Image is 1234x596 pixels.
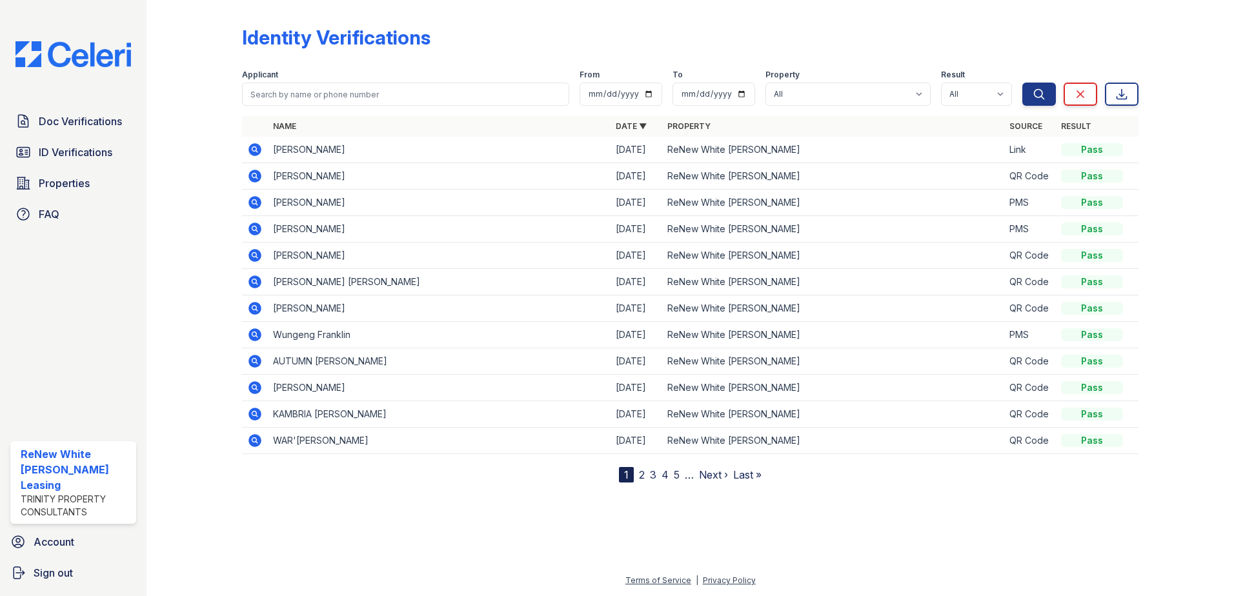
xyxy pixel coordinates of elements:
td: [DATE] [611,137,662,163]
td: [DATE] [611,428,662,454]
input: Search by name or phone number [242,83,569,106]
a: Doc Verifications [10,108,136,134]
td: [DATE] [611,295,662,322]
td: PMS [1004,322,1056,348]
td: [DATE] [611,401,662,428]
a: Privacy Policy [703,575,756,585]
div: 1 [619,467,634,482]
td: [DATE] [611,243,662,269]
div: Pass [1061,328,1123,341]
td: ReNew White [PERSON_NAME] [662,295,1005,322]
a: Name [273,121,296,131]
td: [DATE] [611,216,662,243]
div: Pass [1061,302,1123,315]
td: ReNew White [PERSON_NAME] [662,322,1005,348]
a: Sign out [5,560,141,586]
td: [PERSON_NAME] [PERSON_NAME] [268,269,611,295]
div: Pass [1061,275,1123,288]
td: QR Code [1004,243,1056,269]
td: WAR'[PERSON_NAME] [268,428,611,454]
div: Pass [1061,143,1123,156]
td: ReNew White [PERSON_NAME] [662,348,1005,375]
span: … [685,467,694,482]
a: Property [667,121,711,131]
td: ReNew White [PERSON_NAME] [662,401,1005,428]
div: Identity Verifications [242,26,430,49]
td: [DATE] [611,348,662,375]
td: ReNew White [PERSON_NAME] [662,137,1005,163]
span: ID Verifications [39,144,112,160]
td: KAMBRIA [PERSON_NAME] [268,401,611,428]
span: Sign out [34,565,73,581]
td: QR Code [1004,348,1056,375]
a: Date ▼ [616,121,647,131]
a: 2 [639,468,645,481]
a: Account [5,529,141,555]
td: [PERSON_NAME] [268,375,611,401]
label: Property [765,70,800,80]
td: ReNew White [PERSON_NAME] [662,190,1005,216]
td: [DATE] [611,269,662,295]
td: [PERSON_NAME] [268,216,611,243]
td: ReNew White [PERSON_NAME] [662,243,1005,269]
div: Pass [1061,196,1123,209]
div: Trinity Property Consultants [21,493,131,519]
span: Account [34,534,74,550]
td: QR Code [1004,269,1056,295]
img: CE_Logo_Blue-a8612792a0a2168367f1c8372b55b34899dd931a85d93a1a3d3e32e68fde9ad4.png [5,41,141,67]
a: Source [1009,121,1042,131]
a: Properties [10,170,136,196]
td: [DATE] [611,375,662,401]
span: Properties [39,175,90,191]
div: Pass [1061,223,1123,235]
div: Pass [1061,434,1123,447]
td: QR Code [1004,295,1056,322]
td: QR Code [1004,401,1056,428]
td: [PERSON_NAME] [268,243,611,269]
div: Pass [1061,249,1123,262]
td: AUTUMN [PERSON_NAME] [268,348,611,375]
td: Link [1004,137,1056,163]
td: [PERSON_NAME] [268,190,611,216]
td: [PERSON_NAME] [268,295,611,322]
a: 5 [674,468,680,481]
div: Pass [1061,355,1123,368]
td: QR Code [1004,375,1056,401]
td: ReNew White [PERSON_NAME] [662,216,1005,243]
td: [DATE] [611,163,662,190]
td: PMS [1004,216,1056,243]
td: PMS [1004,190,1056,216]
span: Doc Verifications [39,114,122,129]
div: Pass [1061,170,1123,183]
div: Pass [1061,408,1123,421]
a: 4 [662,468,669,481]
a: Last » [733,468,762,481]
a: ID Verifications [10,139,136,165]
label: Result [941,70,965,80]
td: ReNew White [PERSON_NAME] [662,269,1005,295]
a: Result [1061,121,1091,131]
td: ReNew White [PERSON_NAME] [662,163,1005,190]
a: Next › [699,468,728,481]
td: QR Code [1004,428,1056,454]
td: [DATE] [611,322,662,348]
a: 3 [650,468,656,481]
td: [DATE] [611,190,662,216]
div: | [696,575,698,585]
td: [PERSON_NAME] [268,163,611,190]
td: QR Code [1004,163,1056,190]
div: ReNew White [PERSON_NAME] Leasing [21,446,131,493]
label: From [580,70,600,80]
td: [PERSON_NAME] [268,137,611,163]
span: FAQ [39,206,59,222]
td: ReNew White [PERSON_NAME] [662,428,1005,454]
a: FAQ [10,201,136,227]
div: Pass [1061,381,1123,394]
label: To [673,70,683,80]
td: ReNew White [PERSON_NAME] [662,375,1005,401]
td: Wungeng Franklin [268,322,611,348]
a: Terms of Service [625,575,691,585]
label: Applicant [242,70,278,80]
